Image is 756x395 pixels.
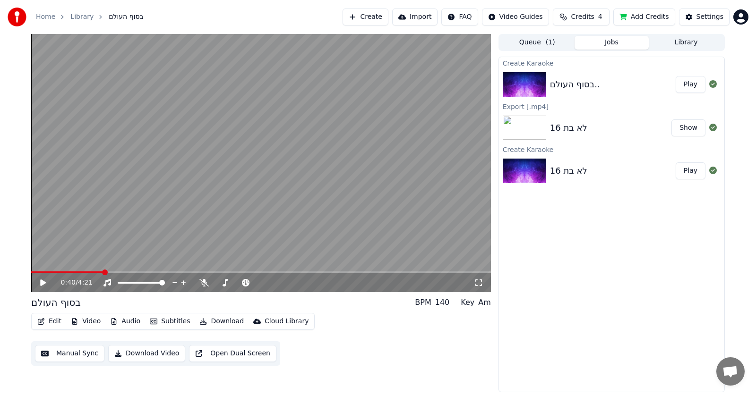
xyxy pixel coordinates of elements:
[571,12,594,22] span: Credits
[550,164,587,177] div: לא בת 16
[546,38,555,47] span: ( 1 )
[676,76,705,93] button: Play
[343,8,388,25] button: Create
[598,12,602,22] span: 4
[613,8,675,25] button: Add Credits
[109,12,143,22] span: בסוף העולם
[36,12,144,22] nav: breadcrumb
[550,121,587,134] div: לא בת 16
[435,297,450,308] div: 140
[415,297,431,308] div: BPM
[500,36,575,50] button: Queue
[189,345,276,362] button: Open Dual Screen
[196,315,248,328] button: Download
[70,12,94,22] a: Library
[35,345,104,362] button: Manual Sync
[61,278,84,287] div: /
[108,345,185,362] button: Download Video
[679,8,730,25] button: Settings
[392,8,438,25] button: Import
[550,78,600,91] div: בסוף העולם..
[78,278,93,287] span: 4:21
[716,357,745,386] a: פתח צ'אט
[36,12,55,22] a: Home
[671,119,705,136] button: Show
[106,315,144,328] button: Audio
[265,317,309,326] div: Cloud Library
[676,162,705,179] button: Play
[499,143,724,155] div: Create Karaoke
[34,315,65,328] button: Edit
[31,296,81,309] div: בסוף העולם
[146,315,194,328] button: Subtitles
[696,12,723,22] div: Settings
[61,278,76,287] span: 0:40
[461,297,474,308] div: Key
[482,8,549,25] button: Video Guides
[575,36,649,50] button: Jobs
[67,315,104,328] button: Video
[441,8,478,25] button: FAQ
[8,8,26,26] img: youka
[649,36,723,50] button: Library
[553,8,610,25] button: Credits4
[499,57,724,68] div: Create Karaoke
[499,101,724,112] div: Export [.mp4]
[478,297,491,308] div: Am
